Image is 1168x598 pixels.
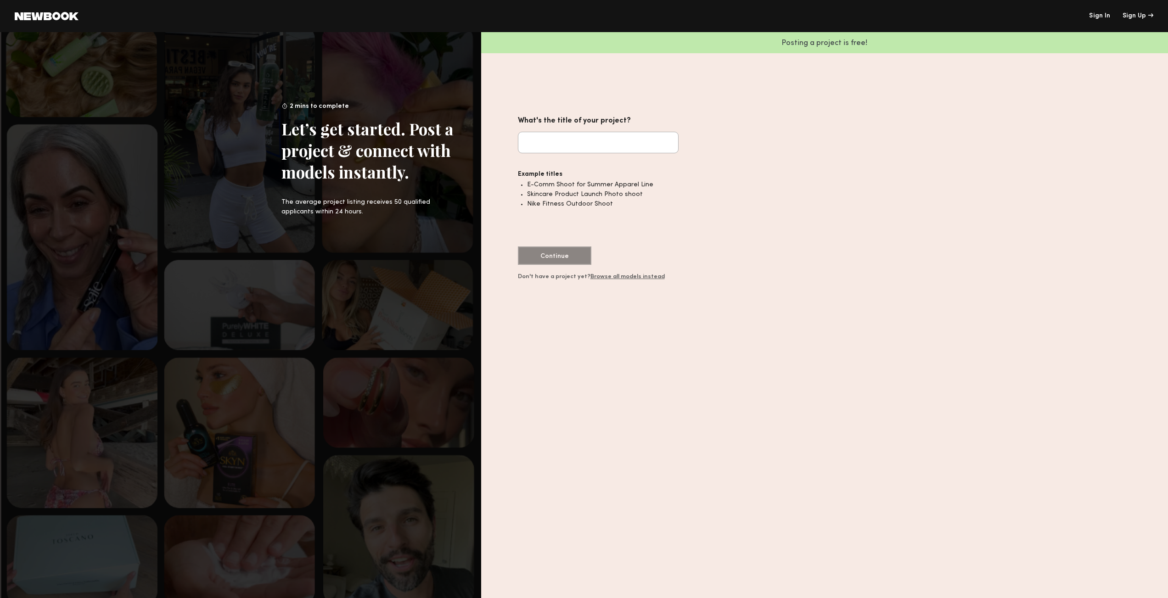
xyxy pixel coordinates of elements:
div: Example titles [518,169,679,180]
div: What's the title of your project? [518,115,679,127]
a: Sign In [1089,13,1110,19]
li: Nike Fitness Outdoor Shoot [527,199,679,209]
a: Browse all models instead [590,274,665,279]
div: Don't have a project yet? [518,274,679,280]
p: Posting a project is free! [481,39,1168,47]
a: Sign Up [1123,13,1153,19]
input: What's the title of your project? [518,132,679,153]
div: 2 mins to complete [281,101,454,115]
li: Skincare Product Launch Photo shoot [527,190,679,199]
div: The average project listing receives 50 qualified applicants within 24 hours. [281,197,454,217]
div: Let’s get started. Post a project & connect with models instantly. [281,118,454,183]
li: E-Comm Shoot for Summer Apparel Line [527,180,679,190]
